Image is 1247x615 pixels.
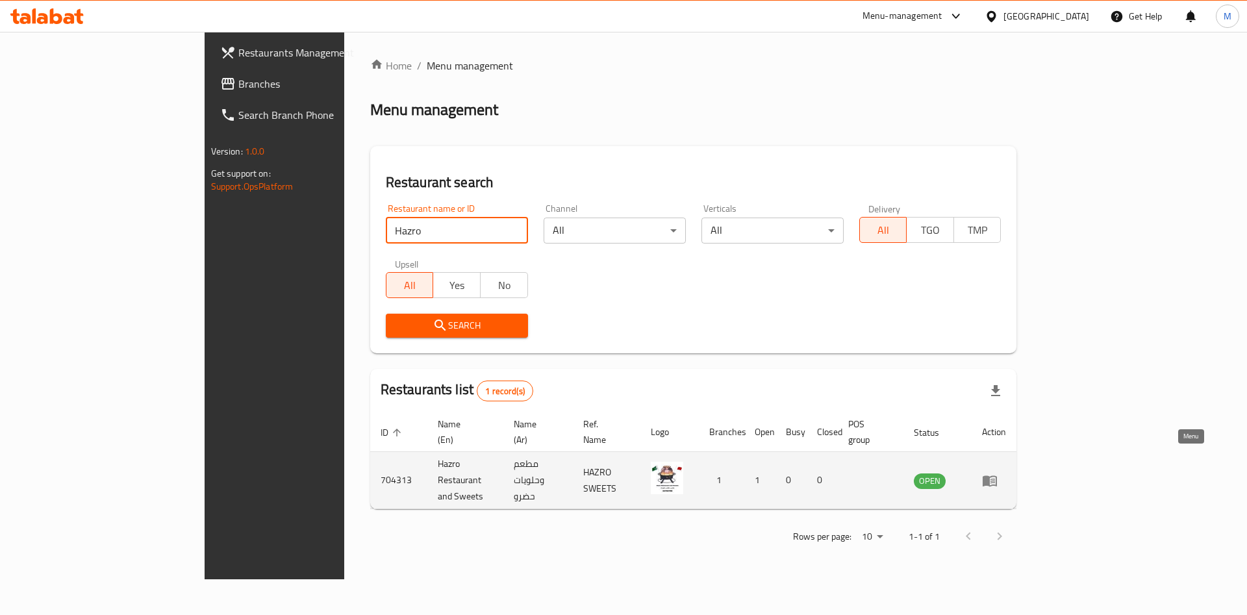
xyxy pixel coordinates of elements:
div: Menu-management [863,8,942,24]
span: No [486,276,523,295]
img: Hazro Restaurant and Sweets [651,462,683,494]
th: Logo [640,412,699,452]
div: All [544,218,686,244]
a: Support.OpsPlatform [211,178,294,195]
a: Restaurants Management [210,37,413,68]
th: Branches [699,412,744,452]
h2: Restaurant search [386,173,1001,192]
label: Delivery [868,204,901,213]
span: TMP [959,221,996,240]
span: POS group [848,416,888,447]
span: TGO [912,221,949,240]
button: Search [386,314,528,338]
span: Get support on: [211,165,271,182]
span: Branches [238,76,403,92]
a: Branches [210,68,413,99]
span: ID [381,425,405,440]
input: Search for restaurant name or ID.. [386,218,528,244]
div: Total records count [477,381,533,401]
button: TGO [906,217,954,243]
div: All [701,218,844,244]
span: Status [914,425,956,440]
td: مطعم وحلويات حضرو [503,452,573,509]
td: 0 [807,452,838,509]
span: All [392,276,429,295]
span: All [865,221,902,240]
button: Yes [433,272,481,298]
td: HAZRO SWEETS [573,452,640,509]
td: 1 [744,452,775,509]
li: / [417,58,422,73]
label: Upsell [395,259,419,268]
div: Rows per page: [857,527,888,547]
div: [GEOGRAPHIC_DATA] [1003,9,1089,23]
td: 1 [699,452,744,509]
span: Name (En) [438,416,488,447]
span: Yes [438,276,475,295]
span: Version: [211,143,243,160]
th: Open [744,412,775,452]
span: Search [396,318,518,334]
span: 1 record(s) [477,385,533,397]
nav: breadcrumb [370,58,1017,73]
table: enhanced table [370,412,1017,509]
th: Busy [775,412,807,452]
p: Rows per page: [793,529,851,545]
button: No [480,272,528,298]
span: Ref. Name [583,416,625,447]
button: All [859,217,907,243]
span: Restaurants Management [238,45,403,60]
th: Closed [807,412,838,452]
button: All [386,272,434,298]
span: 1.0.0 [245,143,265,160]
span: M [1224,9,1231,23]
div: Export file [980,375,1011,407]
p: 1-1 of 1 [909,529,940,545]
span: Menu management [427,58,513,73]
span: OPEN [914,473,946,488]
a: Search Branch Phone [210,99,413,131]
th: Action [972,412,1016,452]
h2: Restaurants list [381,380,533,401]
h2: Menu management [370,99,498,120]
td: Hazro Restaurant and Sweets [427,452,503,509]
td: 0 [775,452,807,509]
span: Search Branch Phone [238,107,403,123]
span: Name (Ar) [514,416,557,447]
button: TMP [953,217,1001,243]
